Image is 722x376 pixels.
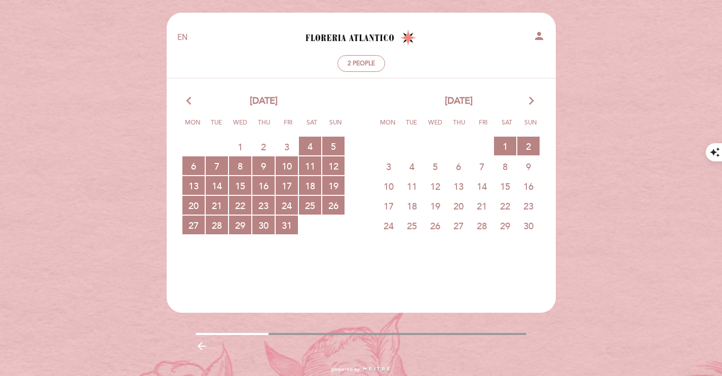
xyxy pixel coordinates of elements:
[447,196,470,215] span: 20
[471,216,493,235] span: 28
[424,216,446,235] span: 26
[322,196,345,215] span: 26
[206,176,228,195] span: 14
[527,95,536,108] i: arrow_forward_ios
[182,196,205,215] span: 20
[299,137,321,155] span: 4
[494,157,516,176] span: 8
[471,177,493,195] span: 14
[229,137,251,156] span: 1
[229,156,251,175] span: 8
[206,196,228,215] span: 21
[322,137,345,155] span: 5
[471,157,493,176] span: 7
[425,117,445,136] span: Wed
[494,137,516,155] span: 1
[494,177,516,195] span: 15
[473,117,493,136] span: Fri
[401,196,423,215] span: 18
[252,137,275,156] span: 2
[494,216,516,235] span: 29
[445,95,473,108] span: [DATE]
[520,117,541,136] span: Sun
[252,196,275,215] span: 23
[196,340,208,352] i: arrow_backward
[424,157,446,176] span: 5
[362,367,391,372] img: MEITRE
[517,137,540,155] span: 2
[276,216,298,234] span: 31
[299,196,321,215] span: 25
[299,156,321,175] span: 11
[447,177,470,195] span: 13
[377,216,400,235] span: 24
[182,216,205,234] span: 27
[254,117,274,136] span: Thu
[182,156,205,175] span: 6
[401,117,422,136] span: Tue
[517,216,540,235] span: 30
[322,156,345,175] span: 12
[278,117,298,136] span: Fri
[250,95,278,108] span: [DATE]
[471,196,493,215] span: 21
[252,156,275,175] span: 9
[230,117,250,136] span: Wed
[533,30,545,42] i: person
[533,30,545,46] button: person
[497,117,517,136] span: Sat
[377,117,398,136] span: Mon
[401,157,423,176] span: 4
[206,216,228,234] span: 28
[276,176,298,195] span: 17
[377,196,400,215] span: 17
[229,176,251,195] span: 15
[494,196,516,215] span: 22
[447,157,470,176] span: 6
[206,117,226,136] span: Tue
[182,117,203,136] span: Mon
[449,117,469,136] span: Thu
[301,117,322,136] span: Sat
[325,117,346,136] span: Sun
[252,176,275,195] span: 16
[252,216,275,234] span: 30
[401,216,423,235] span: 25
[348,60,375,67] span: 2 people
[298,24,425,52] a: Floreria Atlántico
[182,176,205,195] span: 13
[424,177,446,195] span: 12
[299,176,321,195] span: 18
[331,366,391,373] a: powered by
[401,177,423,195] span: 11
[276,196,298,215] span: 24
[447,216,470,235] span: 27
[229,216,251,234] span: 29
[186,95,196,108] i: arrow_back_ios
[229,196,251,215] span: 22
[517,177,540,195] span: 16
[424,196,446,215] span: 19
[206,156,228,175] span: 7
[377,157,400,176] span: 3
[276,156,298,175] span: 10
[331,366,360,373] span: powered by
[377,177,400,195] span: 10
[517,196,540,215] span: 23
[517,157,540,176] span: 9
[276,137,298,156] span: 3
[322,176,345,195] span: 19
